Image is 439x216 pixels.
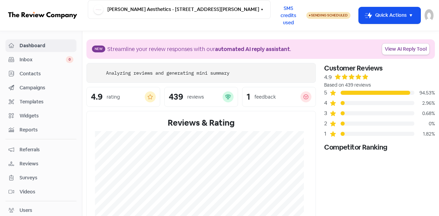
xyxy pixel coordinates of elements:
div: 94.53% [414,89,435,97]
span: Campaigns [20,84,73,91]
a: Videos [5,186,76,198]
button: Quick Actions [359,7,420,24]
b: automated AI reply assistant [215,46,290,53]
a: Reports [5,124,76,136]
div: reviews [187,93,204,101]
a: Widgets [5,110,76,122]
span: SMS credits used [276,5,300,26]
div: 4.9 [91,93,103,101]
span: Videos [20,188,73,195]
div: 1 [247,93,250,101]
div: Reviews & Rating [95,117,307,129]
span: New [92,46,105,52]
div: 4 [324,99,330,107]
div: rating [107,93,120,101]
a: Surveys [5,171,76,184]
button: [PERSON_NAME] Aesthetics - [STREET_ADDRESS][PERSON_NAME] [88,0,271,19]
span: Dashboard [20,42,73,49]
div: 0% [414,120,435,127]
div: 5 [324,89,330,97]
span: Inbox [20,56,66,63]
span: 0 [66,56,73,63]
div: 2.96% [414,100,435,107]
div: 3 [324,109,330,117]
a: 439reviews [164,87,238,107]
a: Dashboard [5,39,76,52]
a: Inbox 0 [5,53,76,66]
div: Based on 439 reviews [324,81,435,89]
div: Analyzing reviews and generating mini summary [106,69,229,77]
div: 2 [324,119,330,128]
a: Sending Scheduled [306,11,351,20]
span: Referrals [20,146,73,153]
a: Reviews [5,157,76,170]
a: Contacts [5,67,76,80]
a: 1feedback [242,87,316,107]
div: 1.82% [414,130,435,138]
span: Surveys [20,174,73,181]
span: Sending Scheduled [311,13,348,17]
span: Reports [20,126,73,134]
span: Contacts [20,70,73,77]
div: 439 [169,93,183,101]
span: Templates [20,98,73,105]
a: Referrals [5,143,76,156]
div: Streamline your review responses with our . [107,45,291,53]
a: 4.9rating [86,87,160,107]
div: Customer Reviews [324,63,435,73]
a: SMS credits used [271,11,306,18]
div: 1 [324,130,330,138]
div: 4.9 [324,73,332,81]
span: Reviews [20,160,73,167]
span: Widgets [20,112,73,119]
div: Competitor Ranking [324,142,435,152]
a: Templates [5,96,76,108]
a: View AI Reply Tool [382,43,429,55]
a: Campaigns [5,81,76,94]
div: 0.68% [414,110,435,117]
div: feedback [254,93,276,101]
img: User [425,9,434,22]
div: Users [20,207,32,214]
